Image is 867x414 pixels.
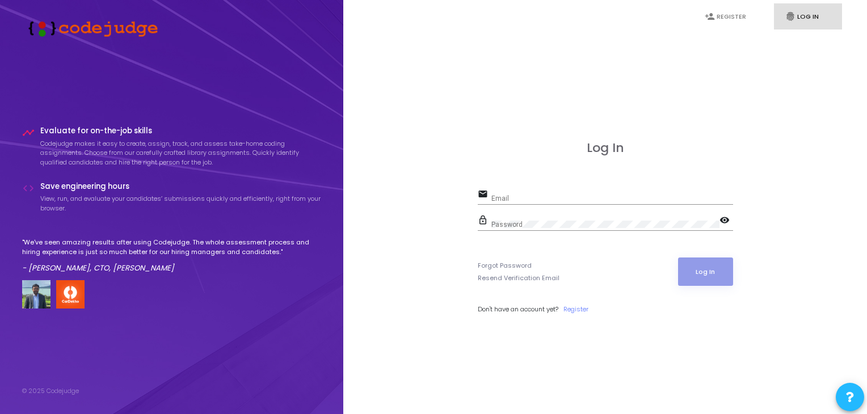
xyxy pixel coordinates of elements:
img: company-logo [56,280,85,309]
p: Codejudge makes it easy to create, assign, track, and assess take-home coding assignments. Choose... [40,139,322,167]
div: © 2025 Codejudge [22,386,79,396]
button: Log In [678,257,733,286]
a: person_addRegister [693,3,761,30]
img: user image [22,280,50,309]
h3: Log In [478,141,733,155]
a: Forgot Password [478,261,532,271]
a: Register [563,305,588,314]
mat-icon: email [478,188,491,202]
mat-icon: lock_outline [478,214,491,228]
a: fingerprintLog In [774,3,842,30]
i: fingerprint [785,11,796,22]
h4: Evaluate for on-the-job skills [40,126,322,136]
em: - [PERSON_NAME], CTO, [PERSON_NAME] [22,263,174,273]
a: Resend Verification Email [478,273,559,283]
span: Don't have an account yet? [478,305,558,314]
i: person_add [705,11,715,22]
p: View, run, and evaluate your candidates’ submissions quickly and efficiently, right from your bro... [40,194,322,213]
input: Email [491,195,733,202]
i: timeline [22,126,35,139]
mat-icon: visibility [719,214,733,228]
p: "We've seen amazing results after using Codejudge. The whole assessment process and hiring experi... [22,238,322,256]
h4: Save engineering hours [40,182,322,191]
i: code [22,182,35,195]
